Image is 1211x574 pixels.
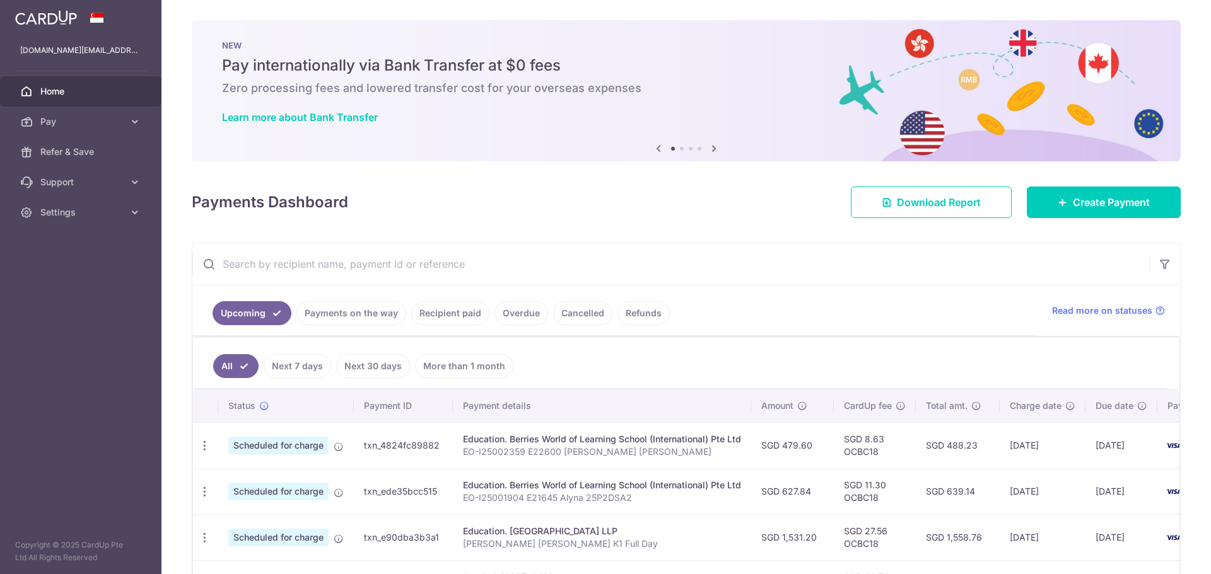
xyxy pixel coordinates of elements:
[1161,438,1186,453] img: Bank Card
[354,422,453,468] td: txn_4824fc89882
[192,20,1181,161] img: Bank transfer banner
[844,399,892,412] span: CardUp fee
[228,483,329,500] span: Scheduled for charge
[354,514,453,560] td: txn_e90dba3b3a1
[463,491,741,504] p: EO-I25001904 E21645 Alyna 25P2DSA2
[222,55,1150,76] h5: Pay internationally via Bank Transfer at $0 fees
[213,301,291,325] a: Upcoming
[264,354,331,378] a: Next 7 days
[1000,468,1085,514] td: [DATE]
[926,399,968,412] span: Total amt.
[494,301,548,325] a: Overdue
[897,195,981,210] span: Download Report
[20,44,141,57] p: [DOMAIN_NAME][EMAIL_ADDRESS][DOMAIN_NAME]
[834,422,916,468] td: SGD 8.63 OCBC18
[222,40,1150,50] p: NEW
[1073,195,1150,210] span: Create Payment
[222,111,378,123] a: Learn more about Bank Transfer
[916,422,1000,468] td: SGD 488.23
[463,479,741,491] div: Education. Berries World of Learning School (International) Pte Ltd
[1085,468,1157,514] td: [DATE]
[463,433,741,445] div: Education. Berries World of Learning School (International) Pte Ltd
[228,399,255,412] span: Status
[222,81,1150,96] h6: Zero processing fees and lowered transfer cost for your overseas expenses
[617,301,670,325] a: Refunds
[1161,484,1186,499] img: Bank Card
[1161,530,1186,545] img: Bank Card
[463,525,741,537] div: Education. [GEOGRAPHIC_DATA] LLP
[1027,187,1181,218] a: Create Payment
[751,468,834,514] td: SGD 627.84
[761,399,793,412] span: Amount
[40,176,124,188] span: Support
[1096,399,1133,412] span: Due date
[916,468,1000,514] td: SGD 639.14
[415,354,513,378] a: More than 1 month
[453,389,751,422] th: Payment details
[336,354,410,378] a: Next 30 days
[40,85,124,98] span: Home
[354,468,453,514] td: txn_ede35bcc515
[1085,422,1157,468] td: [DATE]
[40,115,124,128] span: Pay
[916,514,1000,560] td: SGD 1,558.76
[1010,399,1062,412] span: Charge date
[213,354,259,378] a: All
[296,301,406,325] a: Payments on the way
[553,301,612,325] a: Cancelled
[1000,422,1085,468] td: [DATE]
[15,10,77,25] img: CardUp
[40,206,124,219] span: Settings
[463,445,741,458] p: EO-I25002359 E22600 [PERSON_NAME] [PERSON_NAME]
[1052,304,1152,317] span: Read more on statuses
[834,514,916,560] td: SGD 27.56 OCBC18
[228,529,329,546] span: Scheduled for charge
[463,537,741,550] p: [PERSON_NAME] [PERSON_NAME] K1 Full Day
[1052,304,1165,317] a: Read more on statuses
[354,389,453,422] th: Payment ID
[411,301,489,325] a: Recipient paid
[751,422,834,468] td: SGD 479.60
[1000,514,1085,560] td: [DATE]
[751,514,834,560] td: SGD 1,531.20
[834,468,916,514] td: SGD 11.30 OCBC18
[192,244,1150,284] input: Search by recipient name, payment id or reference
[1085,514,1157,560] td: [DATE]
[40,146,124,158] span: Refer & Save
[192,191,348,214] h4: Payments Dashboard
[228,437,329,454] span: Scheduled for charge
[851,187,1012,218] a: Download Report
